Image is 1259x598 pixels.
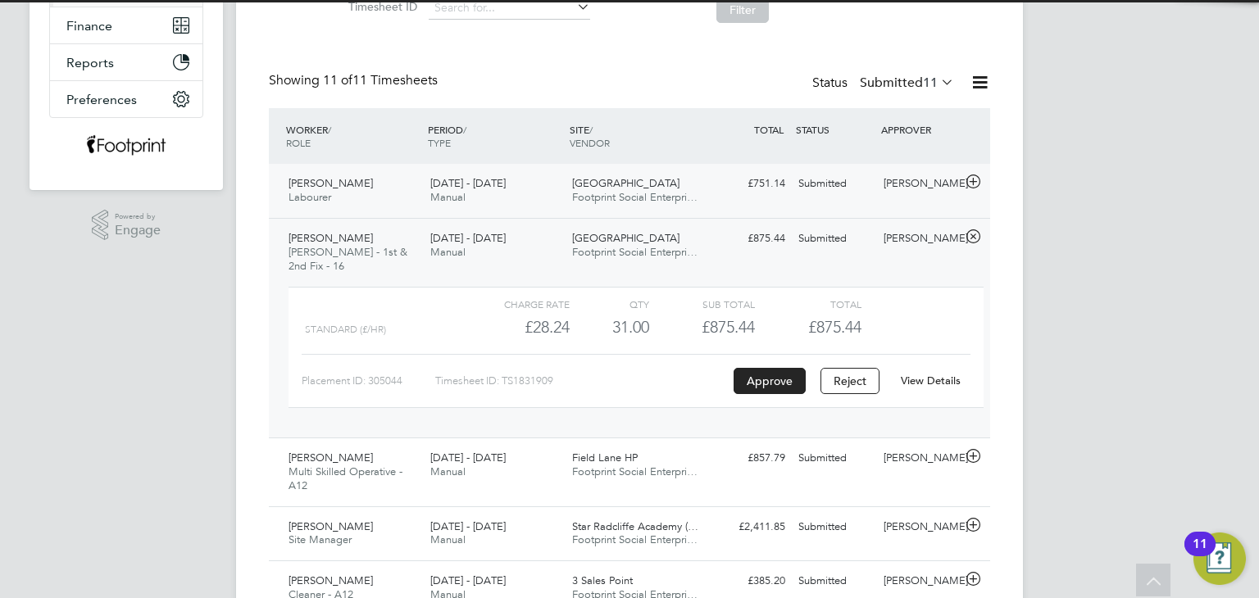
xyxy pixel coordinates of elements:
[323,72,438,88] span: 11 Timesheets
[570,294,649,314] div: QTY
[572,176,679,190] span: [GEOGRAPHIC_DATA]
[464,294,570,314] div: Charge rate
[49,134,203,161] a: Go to home page
[464,314,570,341] div: £28.24
[877,568,962,595] div: [PERSON_NAME]
[66,55,114,70] span: Reports
[572,245,698,259] span: Footprint Social Enterpri…
[282,115,424,157] div: WORKER
[428,136,451,149] span: TYPE
[424,115,566,157] div: PERIOD
[792,568,877,595] div: Submitted
[792,170,877,197] div: Submitted
[430,532,466,546] span: Manual
[302,368,435,394] div: Placement ID: 305044
[92,210,161,241] a: Powered byEngage
[289,245,407,273] span: [PERSON_NAME] - 1st & 2nd Fix - 16
[115,224,161,238] span: Engage
[86,134,166,161] img: wearefootprint-logo-retina.png
[901,374,961,387] a: View Details
[289,464,402,492] span: Multi Skilled Operative - A12
[570,314,649,341] div: 31.00
[792,115,877,144] div: STATUS
[286,136,311,149] span: ROLE
[754,123,784,136] span: TOTAL
[572,231,679,245] span: [GEOGRAPHIC_DATA]
[328,123,331,136] span: /
[820,368,879,394] button: Reject
[589,123,593,136] span: /
[572,451,638,464] span: Field Lane HP
[430,176,506,190] span: [DATE] - [DATE]
[707,568,792,595] div: £385.20
[430,464,466,478] span: Manual
[923,75,938,91] span: 11
[430,451,506,464] span: [DATE] - [DATE]
[323,72,352,88] span: 11 of
[50,7,202,43] button: Finance
[1193,544,1207,565] div: 11
[289,532,352,546] span: Site Manager
[877,514,962,541] div: [PERSON_NAME]
[877,445,962,472] div: [PERSON_NAME]
[734,368,806,394] button: Approve
[572,519,698,533] span: Star Radcliffe Academy (…
[792,225,877,252] div: Submitted
[430,190,466,204] span: Manual
[707,445,792,472] div: £857.79
[115,210,161,224] span: Powered by
[66,18,112,34] span: Finance
[572,464,698,478] span: Footprint Social Enterpri…
[50,81,202,117] button: Preferences
[566,115,707,157] div: SITE
[305,324,386,335] span: Standard (£/HR)
[792,445,877,472] div: Submitted
[860,75,954,91] label: Submitted
[269,72,441,89] div: Showing
[463,123,466,136] span: /
[430,573,506,587] span: [DATE] - [DATE]
[707,514,792,541] div: £2,411.85
[707,170,792,197] div: £751.14
[430,519,506,533] span: [DATE] - [DATE]
[792,514,877,541] div: Submitted
[649,314,755,341] div: £875.44
[808,317,861,337] span: £875.44
[877,225,962,252] div: [PERSON_NAME]
[755,294,861,314] div: Total
[430,231,506,245] span: [DATE] - [DATE]
[289,231,373,245] span: [PERSON_NAME]
[1193,532,1246,585] button: Open Resource Center, 11 new notifications
[66,92,137,107] span: Preferences
[572,573,633,587] span: 3 Sales Point
[570,136,610,149] span: VENDOR
[50,44,202,80] button: Reports
[430,245,466,259] span: Manual
[572,190,698,204] span: Footprint Social Enterpri…
[572,532,698,546] span: Footprint Social Enterpri…
[877,115,962,144] div: APPROVER
[707,225,792,252] div: £875.44
[289,573,373,587] span: [PERSON_NAME]
[435,368,729,394] div: Timesheet ID: TS1831909
[289,519,373,533] span: [PERSON_NAME]
[877,170,962,197] div: [PERSON_NAME]
[289,190,331,204] span: Labourer
[649,294,755,314] div: Sub Total
[289,451,373,464] span: [PERSON_NAME]
[812,72,957,95] div: Status
[289,176,373,190] span: [PERSON_NAME]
